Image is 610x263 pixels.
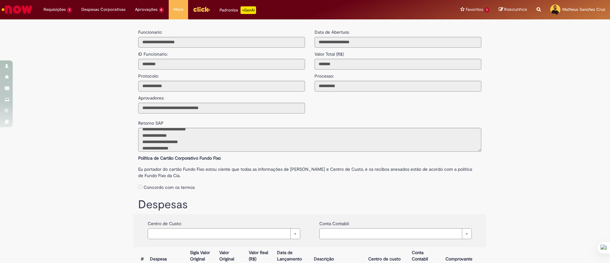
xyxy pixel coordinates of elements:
span: 1 [67,7,72,13]
a: Limpar campo {0} [319,228,472,239]
span: Favoritos [466,6,483,13]
img: click_logo_yellow_360x200.png [193,4,210,14]
label: Data de Abertura: [315,29,349,35]
label: Retorno SAP [138,117,164,126]
label: Concordo com os termos [144,184,195,190]
h1: Despesas [138,198,481,211]
span: Aprovações [135,6,158,13]
p: +GenAi [241,6,256,14]
img: ServiceNow [1,3,33,16]
a: Limpar campo {0} [148,228,300,239]
span: More [173,6,183,13]
label: Eu portador do cartão Fundo Fixo estou ciente que todas as informações de [PERSON_NAME] e Centro ... [138,163,481,179]
span: Matheus Sanches Cruz [562,7,605,12]
b: Política de Cartão Corporativo Fundo Fixo [138,155,221,161]
div: Padroniza [220,6,256,14]
span: 1 [485,7,489,13]
span: Requisições [44,6,66,13]
label: Centro de Custo: [148,217,182,227]
span: Rascunhos [504,6,527,12]
a: Rascunhos [499,7,527,13]
span: Despesas Corporativas [81,6,125,13]
label: Funcionario: [138,29,162,35]
label: Processo: [315,70,334,79]
label: Valor Total (R$) [315,48,344,57]
label: Aprovadores: [138,92,164,101]
label: ID Funcionario: [138,48,168,57]
label: Conta Contabil: [319,217,349,227]
label: Protocolo: [138,70,159,79]
span: 8 [159,7,164,13]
